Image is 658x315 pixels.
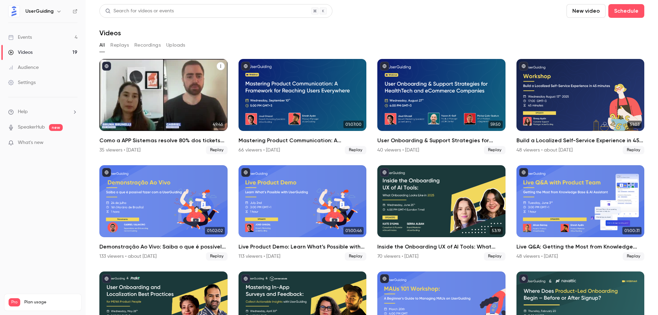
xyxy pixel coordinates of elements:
span: Plan usage [24,300,77,305]
span: 01:00:31 [622,227,642,234]
section: Videos [99,4,644,311]
span: Pro [9,298,20,306]
span: Replay [484,252,505,261]
h2: Live Product Demo: Learn What’s Possible with UserGuiding [239,243,367,251]
div: 133 viewers • about [DATE] [99,253,157,260]
h2: Demonstração Ao Vivo: Saiba o que é possível fazer com a UserGuiding [99,243,228,251]
span: 01:02:02 [205,227,225,234]
a: 01:02:02Demonstração Ao Vivo: Saiba o que é possível fazer com a UserGuiding133 viewers • about [... [99,165,228,261]
span: 01:07:00 [343,121,364,128]
span: Replay [206,252,228,261]
button: published [380,62,389,71]
button: published [102,168,111,177]
button: published [519,168,528,177]
li: Live Product Demo: Learn What’s Possible with UserGuiding [239,165,367,261]
a: 01:00:31Live Q&A: Getting the Most from Knowledge Base & AI Assistant48 viewers • [DATE]Replay [516,165,645,261]
button: published [519,274,528,283]
button: published [380,274,389,283]
a: 51:03Build a Localized Self-Service Experience in 45 minutes48 viewers • about [DATE]Replay [516,59,645,154]
span: 51:03 [628,121,642,128]
h2: Live Q&A: Getting the Most from Knowledge Base & AI Assistant [516,243,645,251]
button: published [102,62,111,71]
div: 70 viewers • [DATE] [377,253,418,260]
div: 40 viewers • [DATE] [377,147,419,154]
button: All [99,40,105,51]
span: Replay [206,146,228,154]
li: help-dropdown-opener [8,108,77,116]
li: Mastering Product Communication: A Framework for Reaching Users Everywhere [239,59,367,154]
button: published [241,168,250,177]
li: Como a APP Sistemas resolve 80% dos tickets de suporte com o Assistente de IA da UserGuiding [99,59,228,154]
span: 01:00:46 [343,227,364,234]
button: Recordings [134,40,161,51]
div: 113 viewers • [DATE] [239,253,280,260]
a: 53:19Inside the Onboarding UX of AI Tools: What Onboarding Looks Like in [DATE]70 viewers • [DATE... [377,165,505,261]
h2: Inside the Onboarding UX of AI Tools: What Onboarding Looks Like in [DATE] [377,243,505,251]
span: 49:46 [211,121,225,128]
span: Replay [484,146,505,154]
div: Settings [8,79,36,86]
h2: Build a Localized Self-Service Experience in 45 minutes [516,136,645,145]
button: New video [566,4,606,18]
iframe: Noticeable Trigger [69,140,77,146]
div: Events [8,34,32,41]
button: published [519,62,528,71]
div: 35 viewers • [DATE] [99,147,141,154]
span: What's new [18,139,44,146]
li: User Onboarding & Support Strategies for HealthTech and eCommerce Companies [377,59,505,154]
button: Schedule [608,4,644,18]
div: Search for videos or events [105,8,174,15]
h2: Como a APP Sistemas resolve 80% dos tickets de suporte com o Assistente de IA da UserGuiding [99,136,228,145]
button: Uploads [166,40,185,51]
a: 01:00:46Live Product Demo: Learn What’s Possible with UserGuiding113 viewers • [DATE]Replay [239,165,367,261]
h1: Videos [99,29,121,37]
button: published [241,62,250,71]
h2: Mastering Product Communication: A Framework for Reaching Users Everywhere [239,136,367,145]
button: published [102,274,111,283]
li: Demonstração Ao Vivo: Saiba o que é possível fazer com a UserGuiding [99,165,228,261]
a: SpeakerHub [18,124,45,131]
a: 49:46Como a APP Sistemas resolve 80% dos tickets de suporte com o Assistente de IA da UserGuiding... [99,59,228,154]
span: Replay [623,146,644,154]
span: 59:50 [488,121,503,128]
div: 48 viewers • about [DATE] [516,147,573,154]
h6: UserGuiding [25,8,53,15]
button: Replays [110,40,129,51]
li: Build a Localized Self-Service Experience in 45 minutes [516,59,645,154]
div: 66 viewers • [DATE] [239,147,280,154]
button: published [241,274,250,283]
div: Audience [8,64,39,71]
div: Videos [8,49,33,56]
img: UserGuiding [9,6,20,17]
h2: User Onboarding & Support Strategies for HealthTech and eCommerce Companies [377,136,505,145]
li: Inside the Onboarding UX of AI Tools: What Onboarding Looks Like in 2025 [377,165,505,261]
button: published [380,168,389,177]
span: new [49,124,63,131]
span: Help [18,108,28,116]
a: 59:50User Onboarding & Support Strategies for HealthTech and eCommerce Companies40 viewers • [DAT... [377,59,505,154]
span: Replay [623,252,644,261]
span: Replay [345,252,366,261]
a: 01:07:00Mastering Product Communication: A Framework for Reaching Users Everywhere66 viewers • [D... [239,59,367,154]
li: Live Q&A: Getting the Most from Knowledge Base & AI Assistant [516,165,645,261]
span: Replay [345,146,366,154]
div: 48 viewers • [DATE] [516,253,558,260]
span: 53:19 [490,227,503,234]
